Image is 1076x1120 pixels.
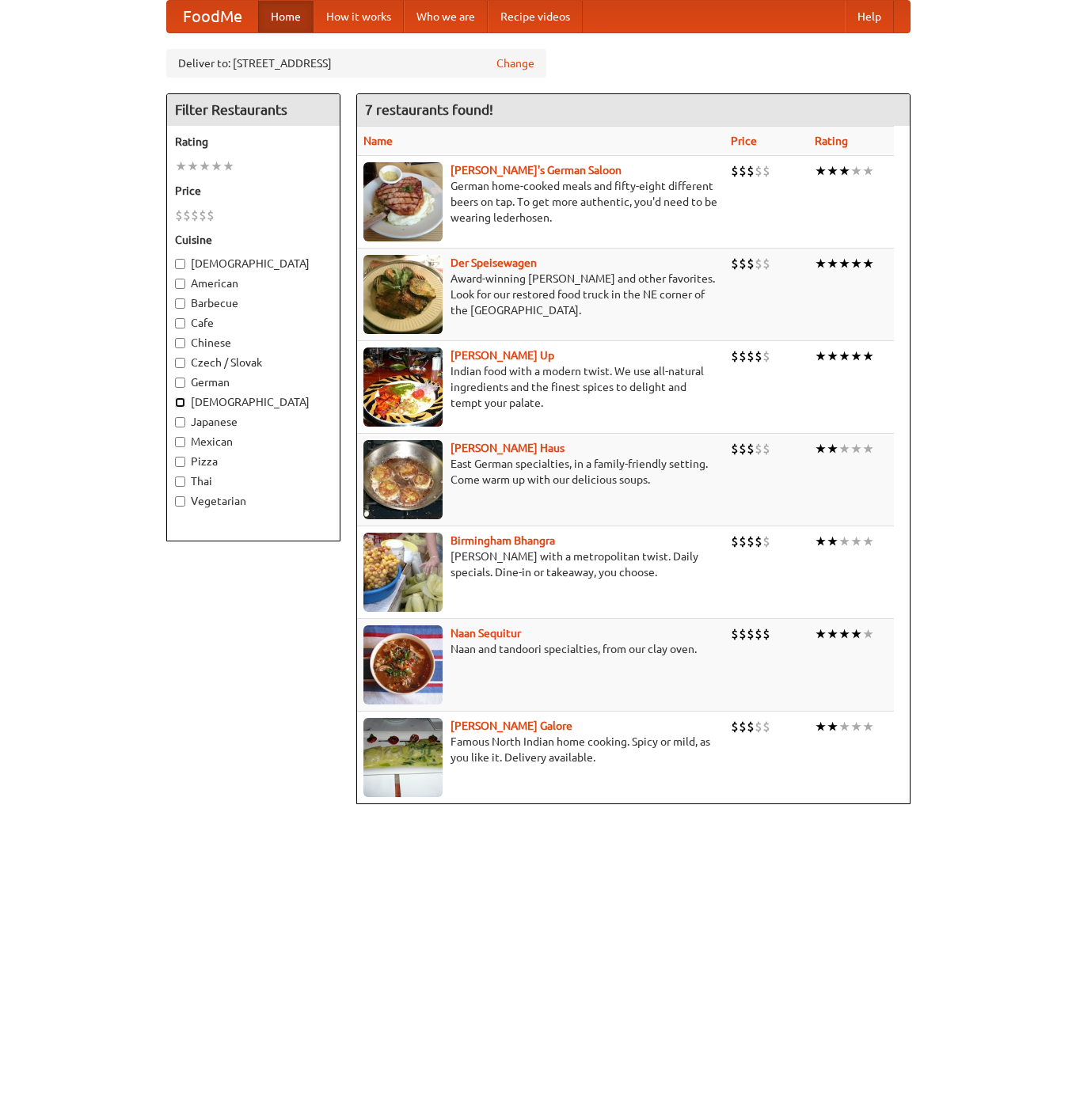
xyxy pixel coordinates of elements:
[862,347,874,365] li: ★
[762,440,770,457] li: $
[762,718,770,735] li: $
[166,49,546,78] div: Deliver to: [STREET_ADDRESS]
[175,315,332,331] label: Cafe
[363,456,718,488] p: East German specialties, in a family-friendly setting. Come warm up with our delicious soups.
[183,207,191,224] li: $
[175,279,185,289] input: American
[838,533,850,550] li: ★
[762,625,770,643] li: $
[731,440,739,457] li: $
[175,318,185,328] input: Cafe
[258,1,314,32] a: Home
[175,335,332,351] label: Chinese
[850,347,862,365] li: ★
[363,255,443,334] img: speisewagen.jpg
[747,255,755,272] li: $
[451,349,554,362] b: [PERSON_NAME] Up
[747,440,755,457] li: $
[363,641,718,657] p: Naan and tandoori specialties, from our clay oven.
[175,134,332,150] h5: Rating
[838,162,850,180] li: ★
[363,718,443,797] img: currygalore.jpg
[175,232,332,248] h5: Cuisine
[755,718,762,735] li: $
[363,347,443,427] img: curryup.jpg
[175,275,332,291] label: American
[755,162,762,180] li: $
[365,102,493,117] ng-pluralize: 7 restaurants found!
[762,255,770,272] li: $
[747,625,755,643] li: $
[838,718,850,735] li: ★
[747,347,755,365] li: $
[731,162,739,180] li: $
[747,533,755,550] li: $
[175,437,185,447] input: Mexican
[739,533,747,550] li: $
[488,1,583,32] a: Recipe videos
[175,414,332,430] label: Japanese
[739,347,747,365] li: $
[496,55,534,71] a: Change
[747,718,755,735] li: $
[827,347,838,365] li: ★
[175,158,187,175] li: ★
[862,625,874,643] li: ★
[451,442,565,454] a: [PERSON_NAME] Haus
[838,347,850,365] li: ★
[363,440,443,519] img: kohlhaus.jpg
[850,255,862,272] li: ★
[731,347,739,365] li: $
[175,259,185,269] input: [DEMOGRAPHIC_DATA]
[207,207,215,224] li: $
[755,533,762,550] li: $
[755,255,762,272] li: $
[451,164,622,177] a: [PERSON_NAME]'s German Saloon
[175,476,185,487] input: Thai
[739,255,747,272] li: $
[815,162,827,180] li: ★
[827,162,838,180] li: ★
[187,158,199,175] li: ★
[363,625,443,704] img: naansequitur.jpg
[167,94,340,126] h4: Filter Restaurants
[838,625,850,643] li: ★
[222,158,234,175] li: ★
[175,298,185,309] input: Barbecue
[363,533,443,612] img: bhangra.jpg
[739,718,747,735] li: $
[175,355,332,370] label: Czech / Slovak
[850,533,862,550] li: ★
[862,162,874,180] li: ★
[404,1,488,32] a: Who we are
[175,183,332,199] h5: Price
[731,135,757,147] a: Price
[175,394,332,410] label: [DEMOGRAPHIC_DATA]
[175,378,185,388] input: German
[199,158,211,175] li: ★
[363,363,718,411] p: Indian food with a modern twist. We use all-natural ingredients and the finest spices to delight ...
[731,718,739,735] li: $
[815,533,827,550] li: ★
[731,255,739,272] li: $
[363,734,718,765] p: Famous North Indian home cooking. Spicy or mild, as you like it. Delivery available.
[850,162,862,180] li: ★
[175,295,332,311] label: Barbecue
[827,440,838,457] li: ★
[862,718,874,735] li: ★
[451,627,521,640] a: Naan Sequitur
[451,256,537,269] b: Der Speisewagen
[762,347,770,365] li: $
[314,1,404,32] a: How it works
[862,440,874,457] li: ★
[363,549,718,580] p: [PERSON_NAME] with a metropolitan twist. Daily specials. Dine-in or takeaway, you choose.
[451,719,572,732] a: [PERSON_NAME] Galore
[363,178,718,226] p: German home-cooked meals and fifty-eight different beers on tap. To get more authentic, you'd nee...
[850,625,862,643] li: ★
[747,162,755,180] li: $
[850,440,862,457] li: ★
[838,255,850,272] li: ★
